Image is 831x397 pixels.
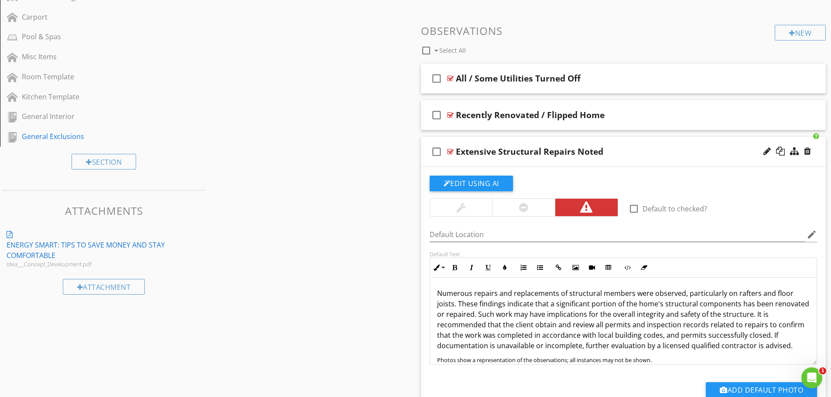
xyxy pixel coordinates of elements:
div: Section [72,154,136,170]
label: Default to checked? [643,204,707,213]
div: Attachment [63,279,145,295]
button: Edit Using AI [430,176,513,191]
button: Underline (Ctrl+U) [480,259,496,276]
h3: Observations [421,25,826,37]
div: Idea___Concept_Development.pdf [7,261,171,268]
div: Recently Renovated / Flipped Home [456,110,605,120]
div: Carport [22,12,166,22]
button: Bold (Ctrl+B) [447,259,463,276]
button: Colors [496,259,513,276]
div: Pool & Spas [22,31,166,42]
button: Insert Link (Ctrl+K) [551,259,567,276]
div: Kitchen Template [22,92,166,102]
i: check_box_outline_blank [430,105,444,126]
button: Italic (Ctrl+I) [463,259,480,276]
div: General Interior [22,111,166,122]
button: Insert Table [600,259,617,276]
input: Default Location [430,227,805,242]
button: Insert Video [584,259,600,276]
div: New [775,25,826,41]
span: 1 [819,367,826,374]
div: Default Text [430,251,817,258]
button: Code View [619,259,636,276]
div: Energy Smart: Tips to Save Money and Stay Comfortable [7,240,171,261]
button: Inline Style [430,259,447,276]
div: Misc Items [22,51,166,62]
i: edit [807,229,817,240]
a: Energy Smart: Tips to Save Money and Stay Comfortable Idea___Concept_Development.pdf [2,225,208,272]
iframe: Intercom live chat [801,367,822,388]
button: Unordered List [532,259,548,276]
div: General Exclusions [22,131,166,142]
i: check_box_outline_blank [430,141,444,162]
span: Select All [439,46,466,54]
button: Ordered List [515,259,532,276]
div: Room Template [22,71,166,82]
button: Clear Formatting [636,259,652,276]
div: All / Some Utilities Turned Off [456,73,581,84]
span: Photos show a representation of the observations; all instances may not be shown. [437,356,652,364]
div: Extensive Structural Repairs Noted [456,146,603,157]
i: check_box_outline_blank [430,68,444,89]
p: Numerous repairs and replacements of structural members were observed, particularly on rafters an... [437,288,810,351]
button: Insert Image (Ctrl+P) [567,259,584,276]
